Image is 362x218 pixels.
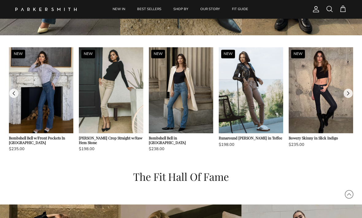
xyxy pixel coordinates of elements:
[79,146,143,152] p: $198.00
[221,50,235,58] div: NEW
[289,47,353,133] img: Bowery Skinny in Slick Indigo
[219,142,283,148] p: $198.00
[219,47,283,133] img: Runaround Sue in Toffee
[81,50,95,58] div: NEW
[291,50,305,58] div: NEW
[9,136,73,145] h3: Bombshell Bell w/Front Pockets In [GEOGRAPHIC_DATA]
[79,136,143,145] h3: [PERSON_NAME] Crop Straight w/Raw Hem Stone
[9,146,73,152] p: $235.00
[345,190,354,199] svg: Scroll to Top
[151,50,165,58] div: NEW
[289,142,353,148] p: $235.00
[9,47,73,133] img: Bombshell Bell w/Front Pockets In Pacific
[289,136,353,140] h3: Bowery Skinny in Slick Indigo
[79,47,143,133] img: Byron Crop Straight w/Raw Hem Stone
[15,8,77,11] a: Parker Smith
[149,146,213,152] p: $238.00
[219,136,283,140] h3: Runaround [PERSON_NAME] in Toffee
[15,170,347,183] h1: The Fit Hall Of Fame
[149,47,213,133] img: Bombshell Bell in Venice
[149,136,213,145] h3: Bombshell Bell in [GEOGRAPHIC_DATA]
[310,6,320,13] a: Account
[11,50,25,58] div: NEW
